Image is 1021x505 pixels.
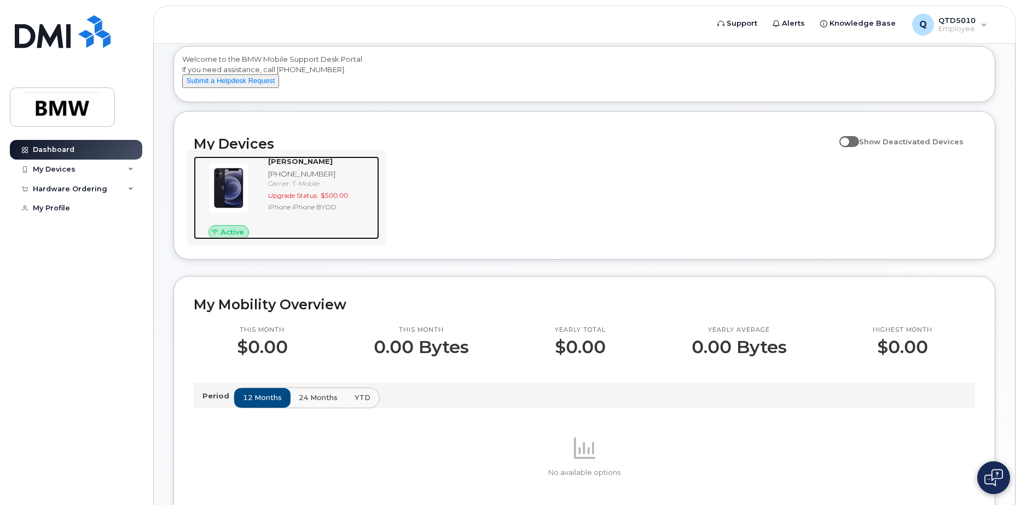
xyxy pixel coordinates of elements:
p: $0.00 [555,337,606,357]
img: Open chat [984,469,1003,486]
div: QTD5010 [904,14,995,36]
span: Show Deactivated Devices [859,137,964,146]
span: QTD5010 [938,16,976,25]
span: YTD [355,392,370,403]
p: 0.00 Bytes [374,337,469,357]
p: Yearly average [692,326,787,334]
p: This month [237,326,288,334]
p: This month [374,326,469,334]
span: 24 months [299,392,338,403]
p: $0.00 [873,337,932,357]
img: image20231002-3703462-15mqxqi.jpeg [202,162,255,214]
div: Carrier: T-Mobile [268,179,375,188]
a: Support [710,13,765,34]
span: Q [919,18,927,31]
p: Period [202,391,234,401]
input: Show Deactivated Devices [839,131,848,140]
span: Support [727,18,757,29]
h2: My Devices [194,136,834,152]
h2: My Mobility Overview [194,296,975,313]
span: $500.00 [321,191,348,199]
div: Welcome to the BMW Mobile Support Desk Portal If you need assistance, call [PHONE_NUMBER]. [182,54,987,98]
a: Alerts [765,13,813,34]
p: Yearly total [555,326,606,334]
span: Employee [938,25,976,33]
a: Submit a Helpdesk Request [182,76,279,85]
a: Active[PERSON_NAME][PHONE_NUMBER]Carrier: T-MobileUpgrade Status:$500.00iPhone iPhone BYOD [194,156,379,239]
button: Submit a Helpdesk Request [182,74,279,88]
span: Active [221,227,244,237]
div: iPhone iPhone BYOD [268,202,375,212]
p: Highest month [873,326,932,334]
span: Alerts [782,18,805,29]
p: No available options [194,468,975,478]
p: 0.00 Bytes [692,337,787,357]
strong: [PERSON_NAME] [268,157,333,166]
a: Knowledge Base [813,13,903,34]
span: Knowledge Base [829,18,896,29]
span: Upgrade Status: [268,191,318,199]
div: [PHONE_NUMBER] [268,169,375,179]
p: $0.00 [237,337,288,357]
